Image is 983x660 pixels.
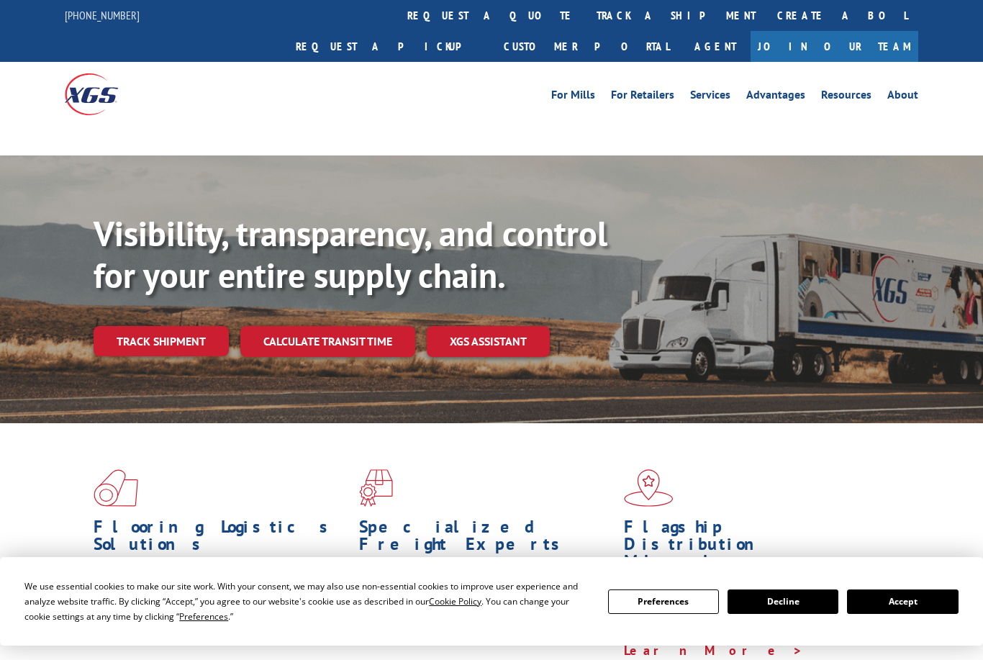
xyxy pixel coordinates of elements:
[551,89,595,105] a: For Mills
[94,211,607,297] b: Visibility, transparency, and control for your entire supply chain.
[94,326,229,356] a: Track shipment
[493,31,680,62] a: Customer Portal
[624,469,674,507] img: xgs-icon-flagship-distribution-model-red
[359,469,393,507] img: xgs-icon-focused-on-flooring-red
[285,31,493,62] a: Request a pickup
[608,589,719,614] button: Preferences
[847,589,958,614] button: Accept
[94,518,348,560] h1: Flooring Logistics Solutions
[624,642,803,659] a: Learn More >
[240,326,415,357] a: Calculate transit time
[680,31,751,62] a: Agent
[690,89,730,105] a: Services
[427,326,550,357] a: XGS ASSISTANT
[359,518,614,560] h1: Specialized Freight Experts
[746,89,805,105] a: Advantages
[94,469,138,507] img: xgs-icon-total-supply-chain-intelligence-red
[65,8,140,22] a: [PHONE_NUMBER]
[179,610,228,623] span: Preferences
[611,89,674,105] a: For Retailers
[887,89,918,105] a: About
[751,31,918,62] a: Join Our Team
[429,595,481,607] span: Cookie Policy
[728,589,838,614] button: Decline
[821,89,871,105] a: Resources
[624,518,879,577] h1: Flagship Distribution Model
[24,579,590,624] div: We use essential cookies to make our site work. With your consent, we may also use non-essential ...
